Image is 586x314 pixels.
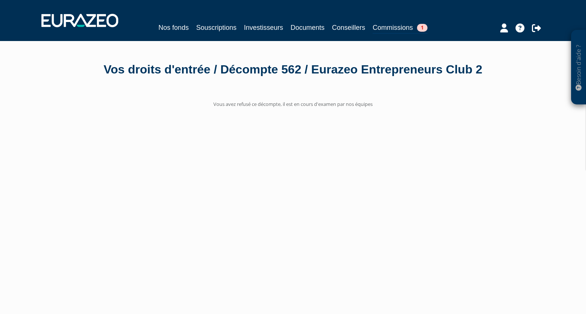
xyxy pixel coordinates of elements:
[196,22,236,33] a: Souscriptions
[41,14,118,27] img: 1732889491-logotype_eurazeo_blanc_rvb.png
[159,22,189,33] a: Nos fonds
[373,22,427,34] a: Commissions1
[417,24,427,32] span: 1
[75,101,511,108] center: Vous avez refusé ce décompte, il est en cours d'examen par nos équipes
[574,34,583,101] p: Besoin d'aide ?
[291,22,325,33] a: Documents
[81,61,506,78] div: Vos droits d'entrée / Décompte 562 / Eurazeo Entrepreneurs Club 2
[244,22,283,33] a: Investisseurs
[332,22,365,33] a: Conseillers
